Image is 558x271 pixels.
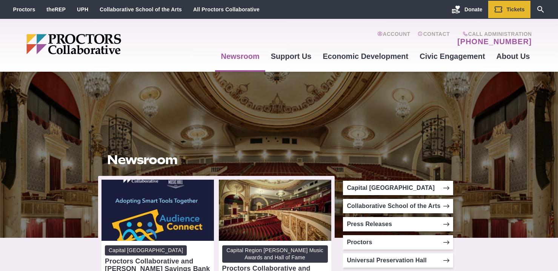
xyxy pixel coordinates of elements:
[418,31,450,46] a: Contact
[491,46,536,66] a: About Us
[13,6,35,12] a: Proctors
[343,181,453,195] a: Capital [GEOGRAPHIC_DATA]
[530,1,551,18] a: Search
[377,31,410,46] a: Account
[464,6,482,12] span: Donate
[107,152,326,167] h1: Newsroom
[343,217,453,231] a: Press Releases
[100,6,182,12] a: Collaborative School of the Arts
[457,37,532,46] a: [PHONE_NUMBER]
[343,199,453,213] a: Collaborative School of the Arts
[215,46,265,66] a: Newsroom
[46,6,66,12] a: theREP
[455,31,532,37] span: Call Administration
[507,6,525,12] span: Tickets
[446,1,488,18] a: Donate
[343,253,453,268] a: Universal Preservation Hall
[317,46,414,66] a: Economic Development
[265,46,317,66] a: Support Us
[193,6,260,12] a: All Proctors Collaborative
[77,6,88,12] a: UPH
[26,34,179,54] img: Proctors logo
[105,245,187,256] span: Capital [GEOGRAPHIC_DATA]
[343,235,453,249] a: Proctors
[222,245,328,263] span: Capital Region [PERSON_NAME] Music Awards and Hall of Fame
[414,46,490,66] a: Civic Engagement
[488,1,530,18] a: Tickets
